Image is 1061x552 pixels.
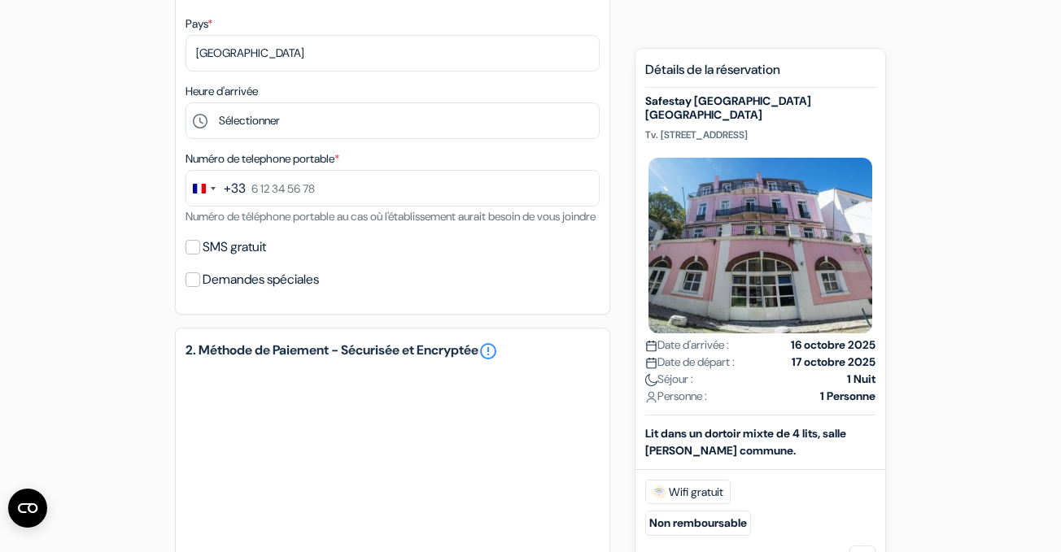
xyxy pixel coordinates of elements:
[645,511,751,536] small: Non remboursable
[645,371,693,388] span: Séjour :
[645,337,729,354] span: Date d'arrivée :
[645,341,657,353] img: calendar.svg
[186,83,258,100] label: Heure d'arrivée
[186,171,246,206] button: Change country, selected France (+33)
[645,392,657,404] img: user_icon.svg
[186,209,596,224] small: Numéro de téléphone portable au cas où l'établissement aurait besoin de vous joindre
[820,388,875,405] strong: 1 Personne
[186,150,339,167] label: Numéro de telephone portable
[478,341,498,361] a: error_outline
[8,489,47,528] button: Ouvrir le widget CMP
[224,179,246,198] div: +33
[645,358,657,370] img: calendar.svg
[645,128,875,141] p: Tv. [STREET_ADDRESS]
[847,371,875,388] strong: 1 Nuit
[645,94,875,122] h5: Safestay [GEOGRAPHIC_DATA] [GEOGRAPHIC_DATA]
[203,236,266,259] label: SMS gratuit
[645,62,875,88] h5: Détails de la réservation
[653,485,666,498] img: free_wifi.svg
[791,337,875,354] strong: 16 octobre 2025
[186,341,600,361] h5: 2. Méthode de Paiement - Sécurisée et Encryptée
[186,170,600,206] input: 6 12 34 56 78
[792,354,875,371] strong: 17 octobre 2025
[645,480,731,504] span: Wifi gratuit
[645,375,657,387] img: moon.svg
[203,268,319,291] label: Demandes spéciales
[186,15,212,33] label: Pays
[645,426,846,458] b: Lit dans un dortoir mixte de 4 lits, salle [PERSON_NAME] commune.
[645,388,707,405] span: Personne :
[645,354,735,371] span: Date de départ :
